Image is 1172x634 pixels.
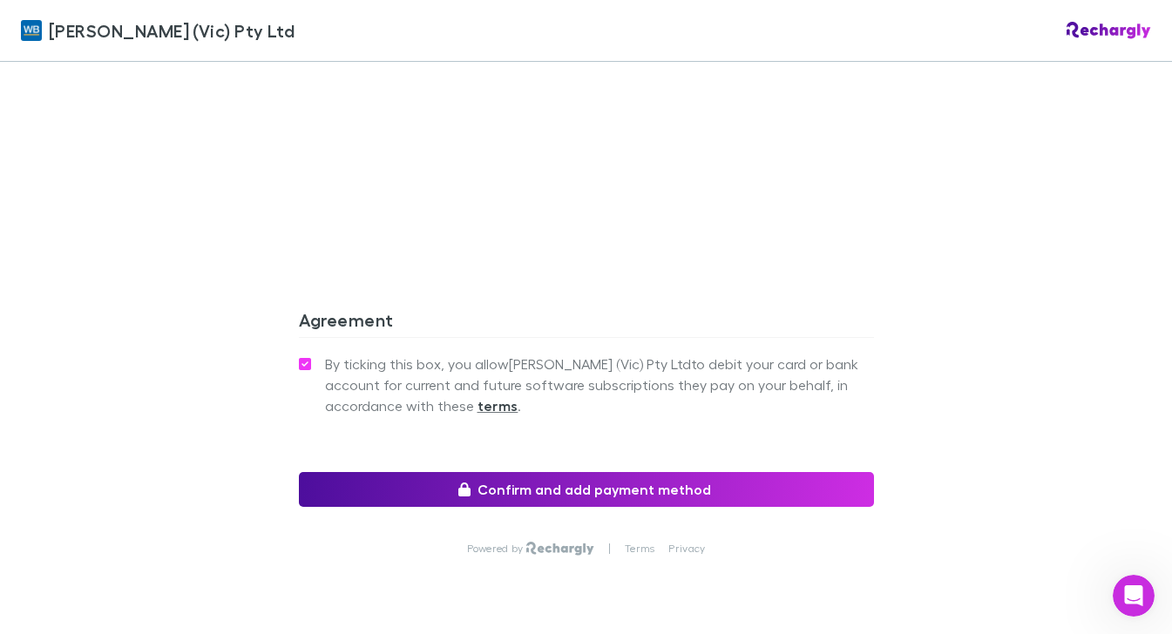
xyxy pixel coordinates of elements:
p: | [608,542,611,556]
button: Confirm and add payment method [299,472,874,507]
p: Powered by [467,542,527,556]
img: William Buck (Vic) Pty Ltd's Logo [21,20,42,41]
span: By ticking this box, you allow [PERSON_NAME] (Vic) Pty Ltd to debit your card or bank account for... [325,354,874,416]
iframe: Intercom live chat [1113,575,1155,617]
img: Rechargly Logo [526,542,593,556]
img: Rechargly Logo [1067,22,1151,39]
a: Privacy [668,542,705,556]
h3: Agreement [299,309,874,337]
span: [PERSON_NAME] (Vic) Pty Ltd [49,17,295,44]
strong: terms [478,397,518,415]
a: Terms [625,542,654,556]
